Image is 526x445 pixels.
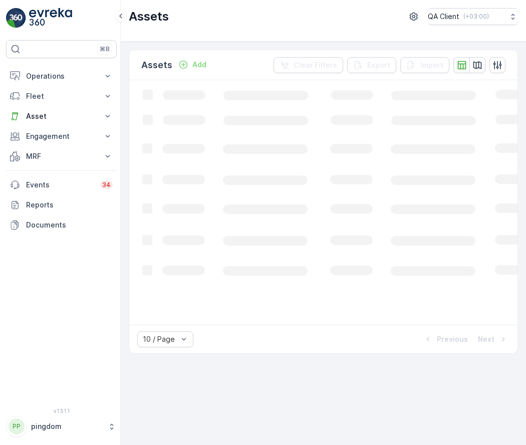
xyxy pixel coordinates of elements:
[6,146,117,166] button: MRF
[26,151,97,161] p: MRF
[347,57,396,73] button: Export
[400,57,449,73] button: Import
[6,215,117,235] a: Documents
[477,333,509,345] button: Next
[129,9,169,25] p: Assets
[102,181,111,189] p: 34
[29,8,72,28] img: logo_light-DOdMpM7g.png
[422,333,469,345] button: Previous
[294,60,337,70] p: Clear Filters
[31,421,103,431] p: pingdom
[420,60,443,70] p: Import
[367,60,390,70] p: Export
[6,86,117,106] button: Fleet
[26,200,113,210] p: Reports
[6,195,117,215] a: Reports
[6,8,26,28] img: logo
[6,126,117,146] button: Engagement
[6,408,117,414] span: v 1.51.1
[26,111,97,121] p: Asset
[463,13,489,21] p: ( +03:00 )
[192,60,206,70] p: Add
[6,106,117,126] button: Asset
[26,71,97,81] p: Operations
[174,59,210,71] button: Add
[26,91,97,101] p: Fleet
[274,57,343,73] button: Clear Filters
[26,180,94,190] p: Events
[141,58,172,72] p: Assets
[6,175,117,195] a: Events34
[6,416,117,437] button: PPpingdom
[478,334,494,344] p: Next
[26,220,113,230] p: Documents
[100,45,110,53] p: ⌘B
[437,334,468,344] p: Previous
[9,418,25,434] div: PP
[428,12,459,22] p: QA Client
[6,66,117,86] button: Operations
[428,8,518,25] button: QA Client(+03:00)
[26,131,97,141] p: Engagement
